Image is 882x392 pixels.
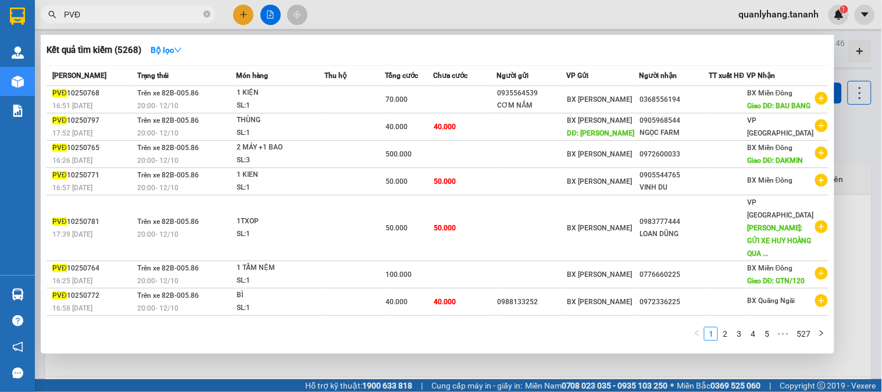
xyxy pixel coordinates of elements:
[237,169,324,181] div: 1 KIEN
[386,298,408,306] span: 40.000
[137,89,199,97] span: Trên xe 82B-005.86
[639,72,677,80] span: Người nhận
[52,230,92,238] span: 17:39 [DATE]
[12,76,24,88] img: warehouse-icon
[237,99,324,112] div: SL: 1
[747,156,804,165] span: Giao DĐ: DAKMIN
[237,154,324,167] div: SL: 3
[434,298,456,306] span: 40.000
[434,177,456,186] span: 50.000
[709,72,745,80] span: TT xuất HĐ
[386,123,408,131] span: 40.000
[718,327,732,341] li: 2
[567,129,635,137] span: DĐ: [PERSON_NAME]
[792,327,815,341] li: 527
[137,277,178,285] span: 20:00 - 12/10
[10,8,25,25] img: logo-vxr
[52,290,134,302] div: 10250772
[385,72,419,80] span: Tổng cước
[52,277,92,285] span: 16:25 [DATE]
[52,304,92,312] span: 16:58 [DATE]
[747,297,795,305] span: BX Quãng Ngãi
[12,47,24,59] img: warehouse-icon
[760,327,773,340] a: 5
[746,327,760,341] li: 4
[747,144,793,152] span: BX Miền Đông
[137,144,199,152] span: Trên xe 82B-005.86
[12,288,24,301] img: warehouse-icon
[386,177,408,186] span: 50.000
[52,262,134,275] div: 10250764
[324,72,347,80] span: Thu hộ
[52,156,92,165] span: 16:26 [DATE]
[747,89,793,97] span: BX Miền Đông
[237,228,324,241] div: SL: 1
[52,169,134,181] div: 10250771
[12,368,23,379] span: message
[137,72,169,80] span: Trạng thái
[386,224,408,232] span: 50.000
[52,218,67,226] span: PVĐ
[640,94,709,106] div: 0368556194
[137,156,178,165] span: 20:00 - 12/10
[815,267,828,280] span: plus-circle
[52,144,67,152] span: PVĐ
[64,8,201,21] input: Tìm tên, số ĐT hoặc mã đơn
[137,116,199,124] span: Trên xe 82B-005.86
[137,171,199,179] span: Trên xe 82B-005.86
[52,216,134,228] div: 10250781
[12,105,24,117] img: solution-icon
[237,275,324,287] div: SL: 1
[52,89,67,97] span: PVĐ
[137,102,178,110] span: 20:00 - 12/10
[640,181,709,194] div: VINH DU
[52,87,134,99] div: 10250768
[640,115,709,127] div: 0905968544
[747,224,812,258] span: [PERSON_NAME]: GỬI XE HUY HOÀNG QUA ...
[705,327,717,340] a: 1
[237,262,324,275] div: 1 TẤM NỆM
[52,142,134,154] div: 10250765
[733,327,745,340] a: 3
[747,277,805,285] span: Giao DĐ: GTN/120
[52,264,67,272] span: PVĐ
[640,127,709,139] div: NGỌC FARM
[640,269,709,281] div: 0776660225
[747,198,814,219] span: VP [GEOGRAPHIC_DATA]
[434,224,456,232] span: 50.000
[818,330,825,337] span: right
[12,315,23,326] span: question-circle
[694,330,701,337] span: left
[815,119,828,132] span: plus-circle
[747,72,775,80] span: VP Nhận
[12,341,23,352] span: notification
[434,72,468,80] span: Chưa cước
[567,95,633,104] span: BX [PERSON_NAME]
[815,294,828,307] span: plus-circle
[747,116,814,137] span: VP [GEOGRAPHIC_DATA]
[203,10,210,17] span: close-circle
[237,302,324,315] div: SL: 1
[236,72,268,80] span: Món hàng
[690,327,704,341] button: left
[815,327,829,341] button: right
[747,319,793,327] span: BX Miền Đông
[567,150,633,158] span: BX [PERSON_NAME]
[137,291,199,300] span: Trên xe 82B-005.86
[815,92,828,105] span: plus-circle
[704,327,718,341] li: 1
[386,270,412,279] span: 100.000
[815,147,828,159] span: plus-circle
[386,95,408,104] span: 70.000
[52,72,106,80] span: [PERSON_NAME]
[52,184,92,192] span: 16:57 [DATE]
[815,220,828,233] span: plus-circle
[567,270,633,279] span: BX [PERSON_NAME]
[640,296,709,308] div: 0972336225
[52,115,134,127] div: 10250797
[793,327,814,340] a: 527
[640,228,709,240] div: LOAN DŨNG
[52,116,67,124] span: PVĐ
[567,224,633,232] span: BX [PERSON_NAME]
[815,327,829,341] li: Next Page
